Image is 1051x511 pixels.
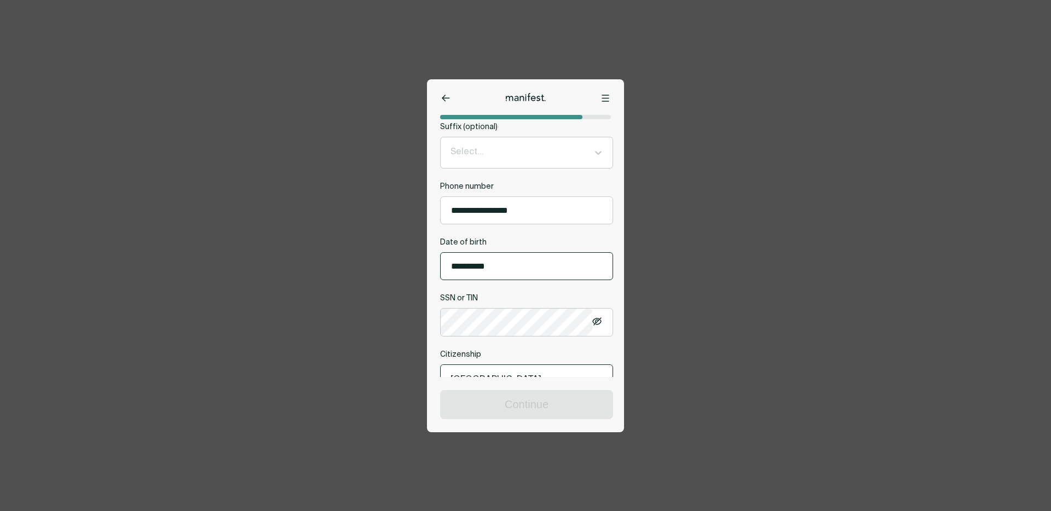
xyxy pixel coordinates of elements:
[440,350,613,360] label: Citizenship
[441,391,613,419] button: Continue
[440,237,613,248] label: Date of birth
[440,122,613,132] label: Suffix (optional)
[440,182,613,192] label: Phone number
[440,293,613,304] label: SSN or TIN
